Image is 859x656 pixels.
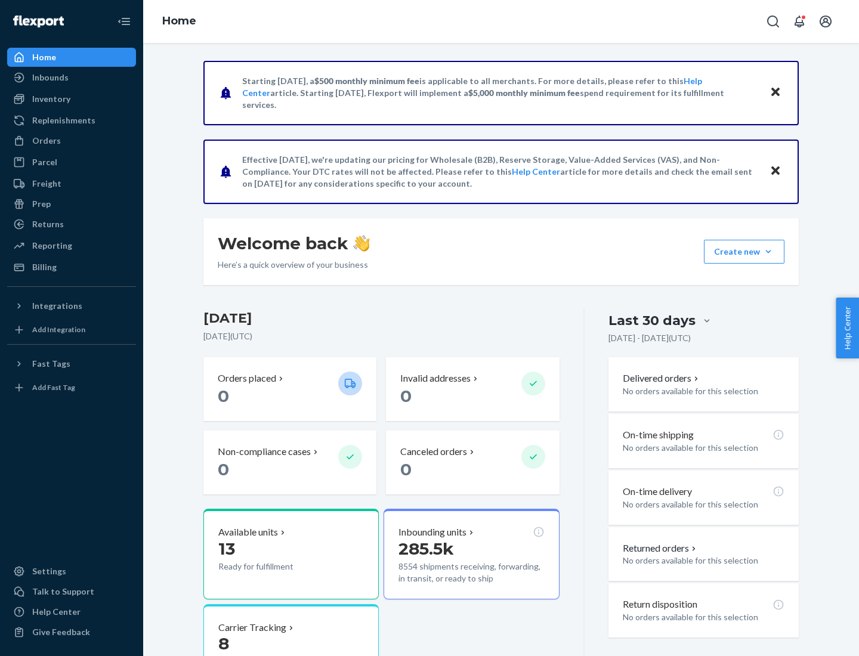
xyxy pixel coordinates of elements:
[32,240,72,252] div: Reporting
[814,10,838,33] button: Open account menu
[836,298,859,358] button: Help Center
[32,382,75,392] div: Add Fast Tag
[400,459,412,479] span: 0
[623,385,784,397] p: No orders available for this selection
[353,235,370,252] img: hand-wave emoji
[32,198,51,210] div: Prep
[203,330,560,342] p: [DATE] ( UTC )
[7,236,136,255] a: Reporting
[400,386,412,406] span: 0
[623,372,701,385] button: Delivered orders
[386,431,559,494] button: Canceled orders 0
[32,358,70,370] div: Fast Tags
[704,240,784,264] button: Create new
[218,459,229,479] span: 0
[32,115,95,126] div: Replenishments
[7,258,136,277] a: Billing
[218,386,229,406] span: 0
[218,621,286,635] p: Carrier Tracking
[400,372,471,385] p: Invalid addresses
[32,218,64,230] div: Returns
[512,166,560,177] a: Help Center
[7,623,136,642] button: Give Feedback
[242,154,758,190] p: Effective [DATE], we're updating our pricing for Wholesale (B2B), Reserve Storage, Value-Added Se...
[203,357,376,421] button: Orders placed 0
[7,320,136,339] a: Add Integration
[32,51,56,63] div: Home
[32,156,57,168] div: Parcel
[623,499,784,510] p: No orders available for this selection
[153,4,206,39] ol: breadcrumbs
[32,93,70,105] div: Inventory
[7,48,136,67] a: Home
[398,539,454,559] span: 285.5k
[623,428,694,442] p: On-time shipping
[32,261,57,273] div: Billing
[623,541,699,555] button: Returned orders
[7,378,136,397] a: Add Fast Tag
[218,539,235,559] span: 13
[384,509,559,599] button: Inbounding units285.5k8554 shipments receiving, forwarding, in transit, or ready to ship
[623,442,784,454] p: No orders available for this selection
[32,178,61,190] div: Freight
[218,372,276,385] p: Orders placed
[398,525,466,539] p: Inbounding units
[386,357,559,421] button: Invalid addresses 0
[623,485,692,499] p: On-time delivery
[623,598,697,611] p: Return disposition
[218,445,311,459] p: Non-compliance cases
[218,259,370,271] p: Here’s a quick overview of your business
[761,10,785,33] button: Open Search Box
[218,633,229,654] span: 8
[32,565,66,577] div: Settings
[242,75,758,111] p: Starting [DATE], a is applicable to all merchants. For more details, please refer to this article...
[623,611,784,623] p: No orders available for this selection
[32,135,61,147] div: Orders
[32,300,82,312] div: Integrations
[32,324,85,335] div: Add Integration
[218,525,278,539] p: Available units
[7,296,136,315] button: Integrations
[7,89,136,109] a: Inventory
[398,561,544,584] p: 8554 shipments receiving, forwarding, in transit, or ready to ship
[768,163,783,180] button: Close
[218,561,329,573] p: Ready for fulfillment
[7,354,136,373] button: Fast Tags
[400,445,467,459] p: Canceled orders
[32,586,94,598] div: Talk to Support
[468,88,580,98] span: $5,000 monthly minimum fee
[203,309,560,328] h3: [DATE]
[13,16,64,27] img: Flexport logo
[768,84,783,101] button: Close
[7,174,136,193] a: Freight
[203,509,379,599] button: Available units13Ready for fulfillment
[608,311,696,330] div: Last 30 days
[7,602,136,621] a: Help Center
[608,332,691,344] p: [DATE] - [DATE] ( UTC )
[623,555,784,567] p: No orders available for this selection
[112,10,136,33] button: Close Navigation
[787,10,811,33] button: Open notifications
[162,14,196,27] a: Home
[7,111,136,130] a: Replenishments
[32,626,90,638] div: Give Feedback
[314,76,419,86] span: $500 monthly minimum fee
[7,194,136,213] a: Prep
[32,606,81,618] div: Help Center
[32,72,69,83] div: Inbounds
[7,131,136,150] a: Orders
[7,562,136,581] a: Settings
[203,431,376,494] button: Non-compliance cases 0
[7,582,136,601] a: Talk to Support
[7,215,136,234] a: Returns
[7,153,136,172] a: Parcel
[218,233,370,254] h1: Welcome back
[7,68,136,87] a: Inbounds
